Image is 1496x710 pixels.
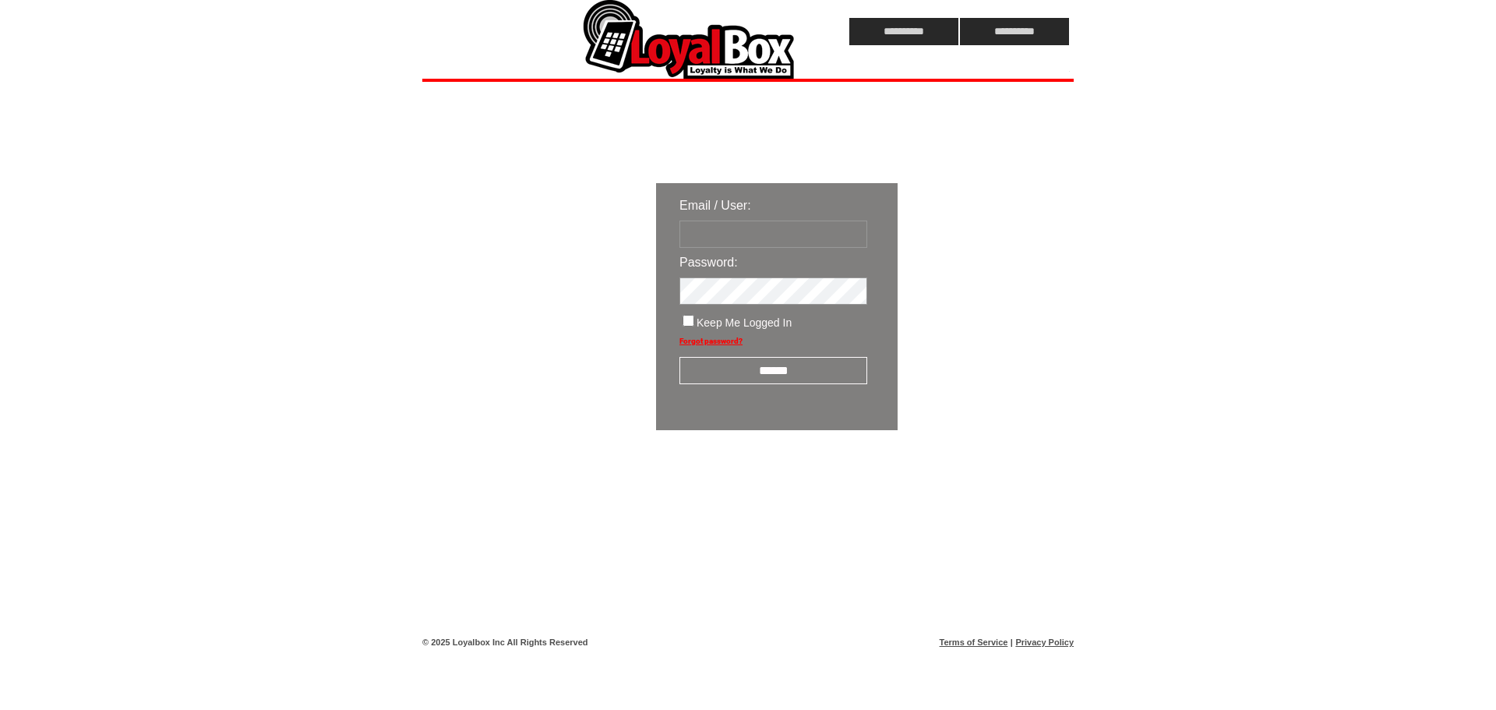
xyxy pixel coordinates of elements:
a: Terms of Service [940,638,1008,647]
span: © 2025 Loyalbox Inc All Rights Reserved [422,638,588,647]
img: transparent.png [943,469,1021,489]
a: Privacy Policy [1015,638,1074,647]
span: Keep Me Logged In [697,316,792,329]
span: | [1011,638,1013,647]
a: Forgot password? [679,337,743,345]
span: Password: [679,256,738,269]
span: Email / User: [679,199,751,212]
